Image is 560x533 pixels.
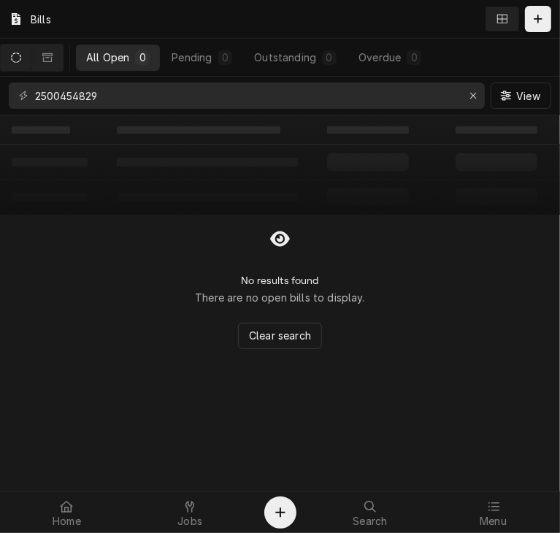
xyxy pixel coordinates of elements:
[86,50,129,65] div: All Open
[12,126,70,134] span: ‌
[264,496,296,529] button: Create Object
[129,495,251,530] a: Jobs
[241,275,319,287] h2: No results found
[353,515,387,527] span: Search
[358,50,401,65] div: Overdue
[461,84,485,107] button: Erase input
[35,83,457,109] input: Keyword search
[246,328,314,343] span: Clear search
[480,515,507,527] span: Menu
[117,126,280,134] span: ‌
[410,50,418,65] div: 0
[220,50,229,65] div: 0
[327,126,409,134] span: ‌
[491,83,551,109] button: View
[513,88,543,104] span: View
[325,50,334,65] div: 0
[177,515,202,527] span: Jobs
[138,50,147,65] div: 0
[172,50,212,65] div: Pending
[310,495,431,530] a: Search
[195,290,365,305] p: There are no open bills to display.
[6,495,128,530] a: Home
[456,126,537,134] span: ‌
[254,50,316,65] div: Outstanding
[53,515,81,527] span: Home
[238,323,322,349] button: Clear search
[432,495,554,530] a: Menu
